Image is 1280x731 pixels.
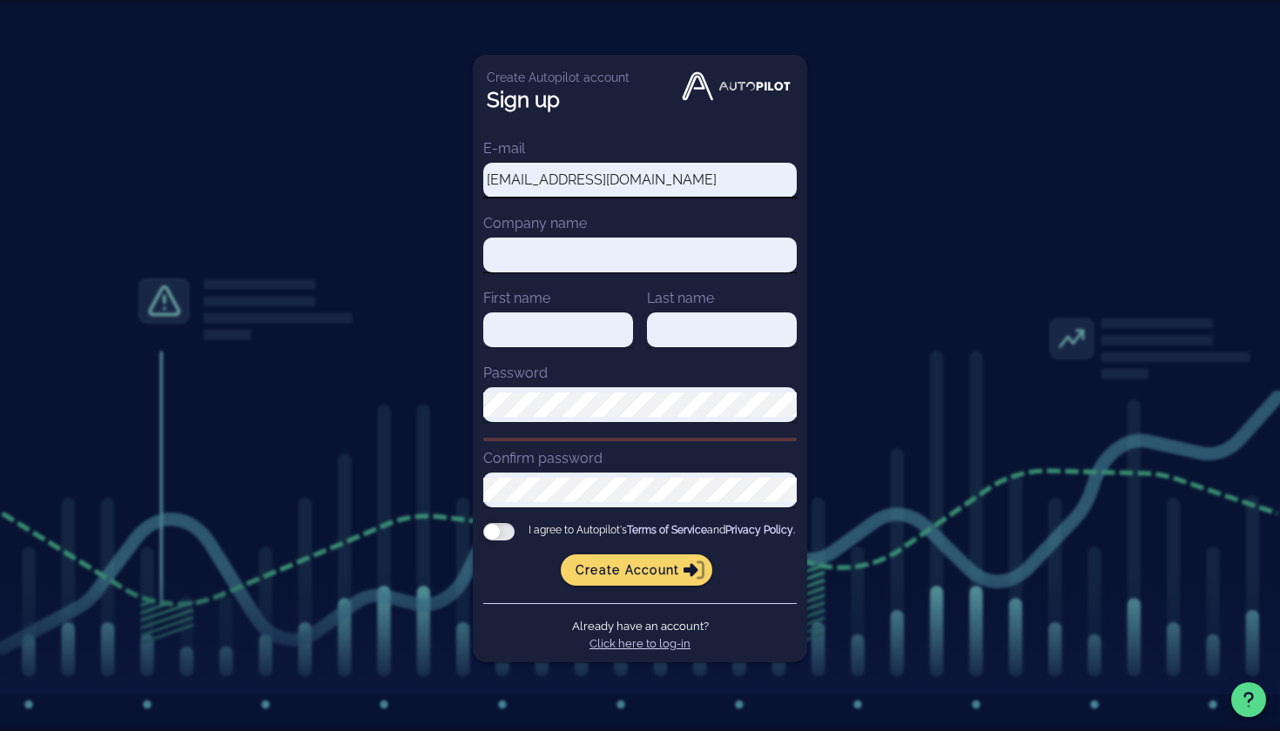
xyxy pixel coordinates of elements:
label: Password [483,365,548,381]
label: E-mail [483,140,525,157]
p: Create Autopilot account [487,69,630,86]
label: First name [483,290,550,306]
button: Create account [561,554,713,586]
h1: Sign up [487,86,630,114]
span: I agree to Autopilot's and . [529,523,795,540]
button: Support [1231,682,1266,717]
a: Click here to log-in [589,637,691,650]
label: Company name [483,215,587,231]
label: Confirm password [483,450,603,466]
img: Autopilot [679,69,793,104]
a: Privacy Policy [725,524,793,536]
a: Terms of Service [627,524,707,536]
label: Last name [647,290,714,306]
div: Already have an account? [483,603,797,652]
span: Create account [575,562,699,578]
